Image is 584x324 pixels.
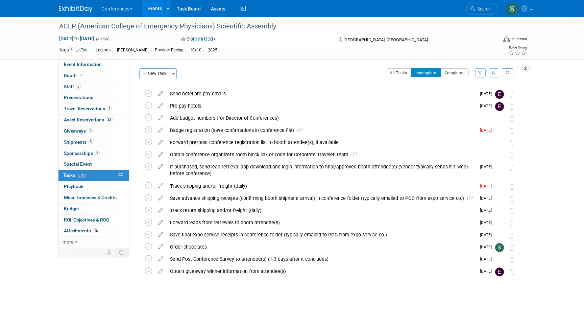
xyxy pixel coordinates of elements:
a: edit [155,152,167,158]
a: Asset Reservations23 [58,115,129,125]
img: Mel Liwanag [495,182,504,191]
div: Save final expo service receipts in conference folder (typically emailed to POC from expo service... [167,229,476,240]
i: Move task [510,103,514,110]
div: Pre-pay hotels [167,100,476,112]
span: more [63,239,73,245]
span: 67% [77,173,86,178]
span: [DATE] [480,103,495,108]
i: Move task [510,152,514,159]
img: Erin Anderson [495,268,504,276]
img: Sophie Buffo [495,243,504,252]
span: [GEOGRAPHIC_DATA], [GEOGRAPHIC_DATA] [343,37,428,42]
button: Committed [178,36,219,43]
i: Booth reservation complete [80,73,83,77]
div: ACEP (American College of Emergency Physicians) Scientific Assembly [57,20,487,32]
div: Add budget numbers (for Director of Conferences) [167,112,482,124]
div: If purchased, send lead retrieval app download and login information to final/approved booth atte... [167,161,476,180]
span: Booth [64,73,84,78]
i: Move task [510,140,514,146]
a: Playbook [58,181,129,192]
span: [DATE] [480,196,495,201]
button: All Tasks [386,68,412,77]
a: Event Information [58,59,129,70]
div: Badge registration (save confirmations in conference file) [167,124,476,136]
div: Send Post-Conference Survey to attendee(s) (1-3 days after it concludes) [167,253,476,265]
a: Shipments3 [58,137,129,148]
span: Budget [64,206,79,211]
a: Booth [58,70,129,81]
i: Move task [510,164,514,171]
a: edit [155,91,167,97]
img: Mel Liwanag [495,151,504,160]
span: Special Event [64,161,92,167]
img: Mel Liwanag [495,114,504,123]
a: Search [466,3,497,15]
span: 4 [107,106,112,111]
td: Toggle Event Tabs [115,248,129,257]
a: Staff6 [58,82,129,92]
i: Move task [510,116,514,122]
i: Move task [510,245,514,251]
div: Forward pre/post conference registration list to booth attendee(s), if available [167,137,482,148]
i: Move task [510,196,514,202]
img: Mel Liwanag [495,207,504,215]
a: edit [155,232,167,238]
span: 3 [95,151,100,156]
div: [PERSON_NAME] [115,47,150,54]
span: Staff [64,84,81,89]
span: [DATE] [DATE] [59,36,94,42]
img: ExhibitDay [59,6,93,13]
div: Save advance shipping receipts (confirming booth shipment arrival) in conference folder (typicall... [167,192,476,204]
a: edit [155,103,167,109]
img: Erin Anderson [495,102,504,111]
span: Misc. Expenses & Credits [64,195,117,200]
img: Mel Liwanag [495,139,504,147]
img: Sophie Buffo [506,2,519,15]
span: [DATE] [480,208,495,213]
i: Move task [510,184,514,190]
a: edit [155,183,167,189]
span: Giveaways [64,128,93,134]
div: Event Format [457,35,527,45]
div: Track return shipping and/or freight (daily) [167,205,476,216]
span: [DATE] [480,91,495,96]
i: Move task [510,208,514,214]
i: Move task [510,220,514,227]
a: edit [155,207,167,213]
div: Event Rating [508,46,527,50]
a: Travel Reservations4 [58,103,129,114]
button: New Task [139,68,170,79]
div: Obtain giveaway winner information from attendee(s) [167,265,476,277]
span: [DATE] [480,232,495,237]
span: 1 [464,196,473,201]
a: edit [155,115,167,121]
img: Mel Liwanag [495,194,504,203]
a: Presentations [58,92,129,103]
a: Sponsorships3 [58,148,129,159]
div: Send hotel pre-pay emails [167,88,476,99]
span: Asset Reservations [64,117,113,122]
a: Giveaways1 [58,126,129,137]
a: edit [155,139,167,145]
td: Tags [59,46,88,54]
div: In-Person [511,37,527,42]
a: Misc. Expenses & Credits [58,192,129,203]
span: 1 [88,128,93,133]
a: Tasks67% [58,170,129,181]
a: edit [155,195,167,201]
a: Special Event [58,159,129,170]
span: Travel Reservations [64,106,112,111]
span: 2 [348,153,357,157]
div: Forward leads from retrievals to booth attendee(s) [167,217,476,228]
span: 3 [88,139,93,144]
span: Playbook [64,184,83,189]
td: Personalize Event Tab Strip [103,248,115,257]
img: Mel Liwanag [495,126,504,135]
i: Move task [510,91,514,98]
div: 2025 [206,47,219,54]
img: Mel Liwanag [495,163,504,172]
span: [DATE] [480,257,495,261]
span: 16 [93,228,99,233]
button: Completed [440,68,469,77]
span: [DATE] [480,245,495,249]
